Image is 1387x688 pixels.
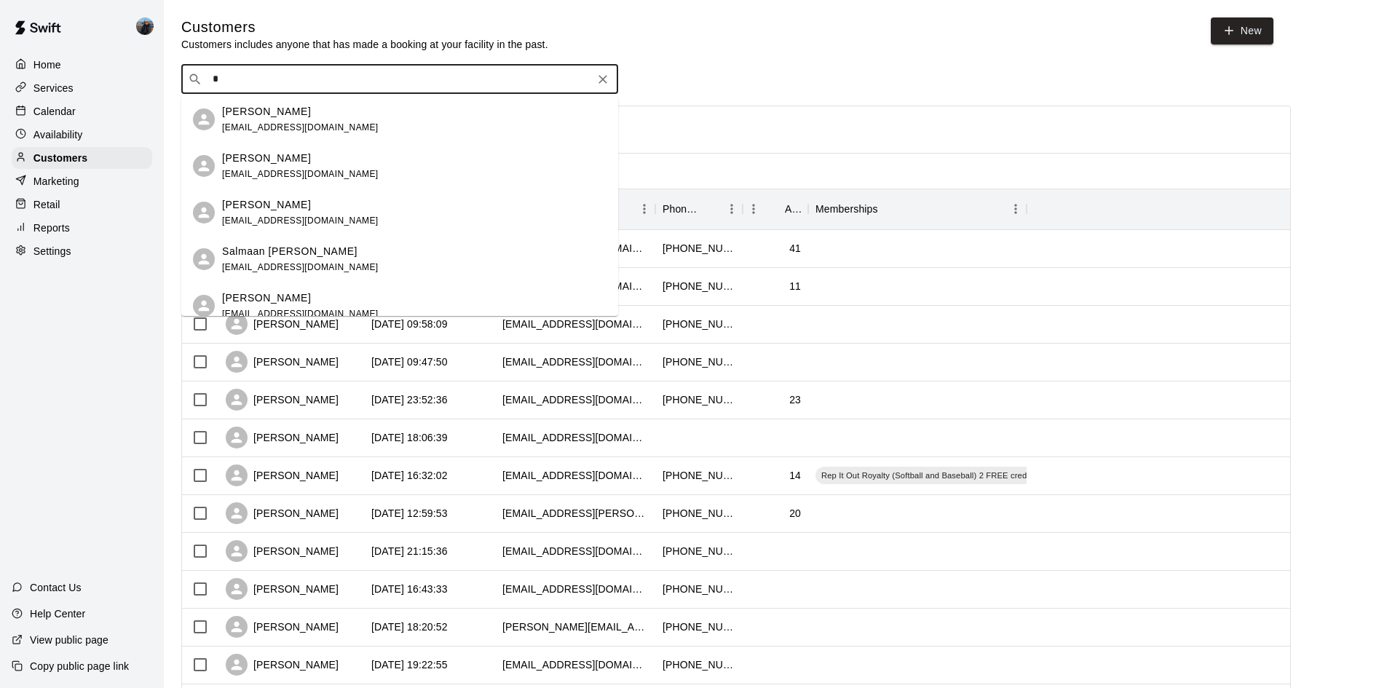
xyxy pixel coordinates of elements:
[502,506,648,521] div: kaliyah.gipson.2023@gmail.com
[222,104,311,119] p: [PERSON_NAME]
[663,544,735,558] div: +17073425265
[502,620,648,634] div: sara.breedlcsw@gmail.com
[663,241,735,256] div: +17076747225
[371,392,448,407] div: 2025-08-07 23:52:36
[808,189,1027,229] div: Memberships
[789,468,801,483] div: 14
[181,65,618,94] div: Search customers by name or email
[226,616,339,638] div: [PERSON_NAME]
[593,69,613,90] button: Clear
[193,155,215,177] div: Jasmine Jackson
[700,199,721,219] button: Sort
[226,502,339,524] div: [PERSON_NAME]
[502,430,648,445] div: bizzybtechnologies@gmail.com
[789,392,801,407] div: 23
[502,657,648,672] div: jamesmcclanahan2@gmail.com
[226,351,339,373] div: [PERSON_NAME]
[663,620,735,634] div: +17072089263
[226,313,339,335] div: [PERSON_NAME]
[33,104,76,119] p: Calendar
[663,189,700,229] div: Phone Number
[789,279,801,293] div: 11
[226,578,339,600] div: [PERSON_NAME]
[663,392,735,407] div: +17078053622
[371,317,448,331] div: 2025-08-11 09:58:09
[30,580,82,595] p: Contact Us
[222,290,311,306] p: [PERSON_NAME]
[33,197,60,212] p: Retail
[663,582,735,596] div: +17078530097
[12,100,152,122] a: Calendar
[226,389,339,411] div: [PERSON_NAME]
[12,170,152,192] a: Marketing
[663,657,735,672] div: +17076561039
[181,37,548,52] p: Customers includes anyone that has made a booking at your facility in the past.
[226,464,339,486] div: [PERSON_NAME]
[33,127,83,142] p: Availability
[502,392,648,407] div: tajanaed@yahoo.com
[1005,198,1027,220] button: Menu
[30,606,85,621] p: Help Center
[226,654,339,676] div: [PERSON_NAME]
[815,467,1077,484] div: Rep It Out Royalty (Softball and Baseball) 2 FREE credits included!
[815,470,1077,481] span: Rep It Out Royalty (Softball and Baseball) 2 FREE credits included!
[12,217,152,239] a: Reports
[12,147,152,169] a: Customers
[226,427,339,448] div: [PERSON_NAME]
[743,198,764,220] button: Menu
[371,620,448,634] div: 2025-07-20 18:20:52
[789,506,801,521] div: 20
[663,317,735,331] div: +17073899891
[12,54,152,76] div: Home
[502,582,648,596] div: lee7071970@gmail.com
[193,202,215,224] div: Keira Comer
[33,81,74,95] p: Services
[12,77,152,99] a: Services
[133,12,164,41] div: Coach Cruz
[878,199,898,219] button: Sort
[371,582,448,596] div: 2025-07-21 16:43:33
[33,151,87,165] p: Customers
[371,355,448,369] div: 2025-08-11 09:47:50
[655,189,743,229] div: Phone Number
[33,221,70,235] p: Reports
[33,58,61,72] p: Home
[371,430,448,445] div: 2025-07-31 18:06:39
[721,198,743,220] button: Menu
[181,17,548,37] h5: Customers
[371,657,448,672] div: 2025-07-16 19:22:55
[136,17,154,35] img: Coach Cruz
[193,248,215,270] div: Salmaan Abdi
[193,295,215,317] div: Kwiana Algere
[1211,17,1273,44] a: New
[222,216,379,226] span: [EMAIL_ADDRESS][DOMAIN_NAME]
[12,124,152,146] a: Availability
[222,197,311,213] p: [PERSON_NAME]
[222,262,379,272] span: [EMAIL_ADDRESS][DOMAIN_NAME]
[502,468,648,483] div: justingoss87@gmail.com
[12,240,152,262] a: Settings
[222,151,311,166] p: [PERSON_NAME]
[33,174,79,189] p: Marketing
[193,108,215,130] div: Kenitra Mitchell
[743,189,808,229] div: Age
[663,355,735,369] div: +17079757293
[502,317,648,331] div: joshuaneil86@gmail.com
[764,199,785,219] button: Sort
[371,544,448,558] div: 2025-07-21 21:15:36
[663,279,735,293] div: +19256956855
[785,189,801,229] div: Age
[663,506,735,521] div: +17077617338
[371,506,448,521] div: 2025-07-24 12:59:53
[12,194,152,216] a: Retail
[789,241,801,256] div: 41
[663,468,735,483] div: +17072071890
[222,244,357,259] p: Salmaan [PERSON_NAME]
[222,169,379,179] span: [EMAIL_ADDRESS][DOMAIN_NAME]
